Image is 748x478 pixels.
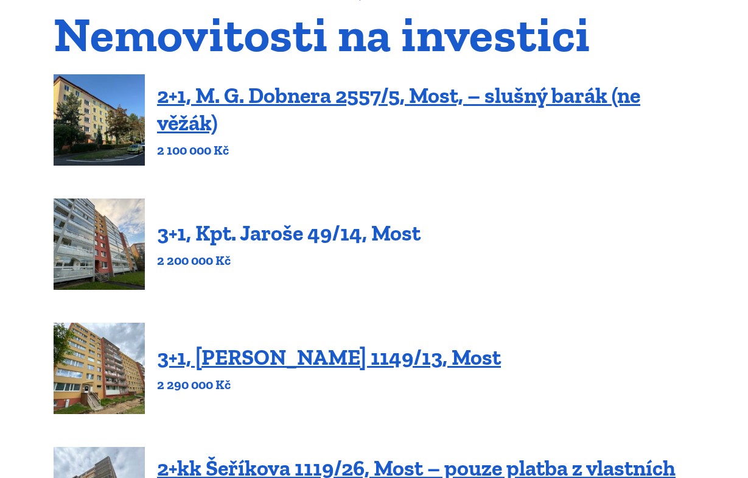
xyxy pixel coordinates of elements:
[157,82,640,136] a: 2+1, M. G. Dobnera 2557/5, Most, – slušný barák (ne věžák)
[157,142,694,159] p: 2 100 000 Kč
[157,344,501,370] a: 3+1, [PERSON_NAME] 1149/13, Most
[157,376,501,393] p: 2 290 000 Kč
[157,252,421,269] p: 2 200 000 Kč
[157,220,421,246] a: 3+1, Kpt. Jaroše 49/14, Most
[54,14,694,55] h1: Nemovitosti na investici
